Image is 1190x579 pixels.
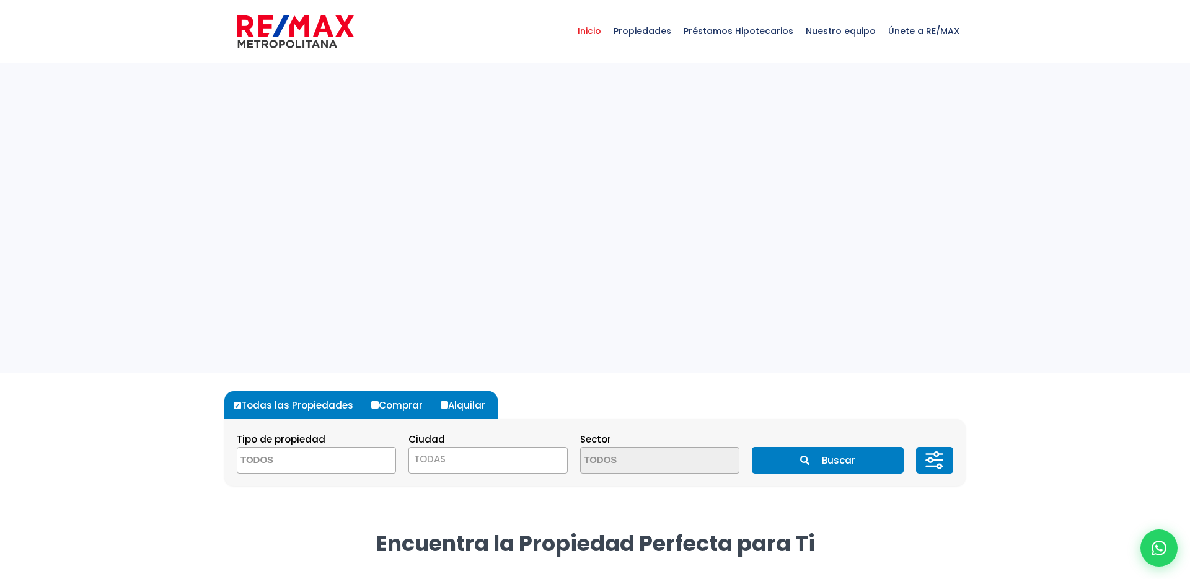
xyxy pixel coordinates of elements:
textarea: Search [581,448,701,474]
img: remax-metropolitana-logo [237,13,354,50]
span: Préstamos Hipotecarios [677,12,800,50]
textarea: Search [237,448,358,474]
input: Todas las Propiedades [234,402,241,409]
button: Buscar [752,447,903,474]
span: Inicio [571,12,607,50]
label: Comprar [368,391,435,419]
span: Tipo de propiedad [237,433,325,446]
span: Nuestro equipo [800,12,882,50]
span: TODAS [408,447,568,474]
span: TODAS [414,453,446,466]
span: Ciudad [408,433,445,446]
span: Únete a RE/MAX [882,12,966,50]
label: Todas las Propiedades [231,391,366,419]
input: Comprar [371,401,379,409]
span: Sector [580,433,611,446]
strong: Encuentra la Propiedad Perfecta para Ti [376,528,815,559]
input: Alquilar [441,401,448,409]
span: TODAS [409,451,567,468]
span: Propiedades [607,12,677,50]
label: Alquilar [438,391,498,419]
